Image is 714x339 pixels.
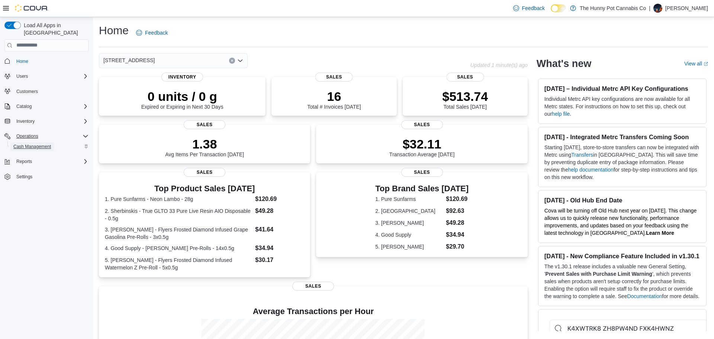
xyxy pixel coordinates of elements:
[375,184,469,193] h3: Top Brand Sales [DATE]
[537,58,591,70] h2: What's new
[161,73,203,81] span: Inventory
[13,57,31,66] a: Home
[133,25,171,40] a: Feedback
[16,159,32,164] span: Reports
[13,172,89,181] span: Settings
[16,118,35,124] span: Inventory
[544,208,697,236] span: Cova will be turning off Old Hub next year on [DATE]. This change allows us to quickly release ne...
[13,172,35,181] a: Settings
[446,195,469,204] dd: $120.69
[544,252,700,260] h3: [DATE] - New Compliance Feature Included in v1.30.1
[105,307,522,316] h4: Average Transactions per Hour
[16,73,28,79] span: Users
[105,244,252,252] dt: 4. Good Supply - [PERSON_NAME] Pre-Rolls - 14x0.5g
[442,89,488,104] p: $513.74
[105,226,252,241] dt: 3. [PERSON_NAME] - Flyers Frosted Diamond Infused Grape Gasolina Pre-Rolls - 3x0.5g
[544,196,700,204] h3: [DATE] - Old Hub End Date
[684,61,708,67] a: View allExternal link
[551,4,566,12] input: Dark Mode
[544,144,700,181] p: Starting [DATE], store-to-store transfers can now be integrated with Metrc using in [GEOGRAPHIC_D...
[375,243,443,250] dt: 5. [PERSON_NAME]
[1,116,91,127] button: Inventory
[646,230,674,236] a: Learn More
[446,73,484,81] span: Sales
[13,72,89,81] span: Users
[105,256,252,271] dt: 5. [PERSON_NAME] - Flyers Frosted Diamond Infused Watermelon Z Pre-Roll - 5x0.5g
[13,144,51,150] span: Cash Management
[141,89,223,104] p: 0 units / 0 g
[446,218,469,227] dd: $49.28
[16,174,32,180] span: Settings
[375,231,443,239] dt: 4. Good Supply
[446,230,469,239] dd: $34.94
[99,23,129,38] h1: Home
[1,71,91,81] button: Users
[255,256,304,265] dd: $30.17
[13,87,89,96] span: Customers
[184,120,225,129] span: Sales
[103,56,155,65] span: [STREET_ADDRESS]
[4,53,89,202] nav: Complex example
[307,89,361,110] div: Total # Invoices [DATE]
[13,117,89,126] span: Inventory
[544,133,700,141] h3: [DATE] - Integrated Metrc Transfers Coming Soon
[10,142,89,151] span: Cash Management
[255,244,304,253] dd: $34.94
[401,120,443,129] span: Sales
[13,102,89,111] span: Catalog
[255,225,304,234] dd: $41.64
[13,117,38,126] button: Inventory
[13,57,89,66] span: Home
[13,157,89,166] span: Reports
[1,86,91,97] button: Customers
[375,219,443,227] dt: 3. [PERSON_NAME]
[1,171,91,182] button: Settings
[1,56,91,67] button: Home
[552,111,570,117] a: help file
[389,137,455,151] p: $32.11
[446,242,469,251] dd: $29.70
[255,207,304,215] dd: $49.28
[665,4,708,13] p: [PERSON_NAME]
[165,137,244,157] div: Avg Items Per Transaction [DATE]
[571,152,593,158] a: Transfers
[13,157,35,166] button: Reports
[16,133,38,139] span: Operations
[15,4,48,12] img: Cova
[1,131,91,141] button: Operations
[704,62,708,66] svg: External link
[184,168,225,177] span: Sales
[16,103,32,109] span: Catalog
[546,271,652,277] strong: Prevent Sales with Purchase Limit Warning
[165,137,244,151] p: 1.38
[237,58,243,64] button: Open list of options
[580,4,646,13] p: The Hunny Pot Cannabis Co
[141,89,223,110] div: Expired or Expiring in Next 30 Days
[255,195,304,204] dd: $120.69
[315,73,353,81] span: Sales
[442,89,488,110] div: Total Sales [DATE]
[544,263,700,300] p: The v1.30.1 release includes a valuable new General Setting, ' ', which prevents sales when produ...
[446,207,469,215] dd: $92.63
[16,89,38,95] span: Customers
[21,22,89,36] span: Load All Apps in [GEOGRAPHIC_DATA]
[16,58,28,64] span: Home
[13,72,31,81] button: Users
[7,141,91,152] button: Cash Management
[13,132,41,141] button: Operations
[510,1,548,16] a: Feedback
[1,101,91,112] button: Catalog
[544,85,700,92] h3: [DATE] – Individual Metrc API Key Configurations
[568,167,614,173] a: help documentation
[145,29,168,36] span: Feedback
[375,195,443,203] dt: 1. Pure Sunfarms
[653,4,662,13] div: Brandon Johnston
[375,207,443,215] dt: 2. [GEOGRAPHIC_DATA]
[229,58,235,64] button: Clear input
[105,207,252,222] dt: 2. Sherbinskis - True GLTO 33 Pure Live Resin AIO Disposable - 0.5g
[522,4,545,12] span: Feedback
[105,184,304,193] h3: Top Product Sales [DATE]
[627,293,662,299] a: Documentation
[649,4,650,13] p: |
